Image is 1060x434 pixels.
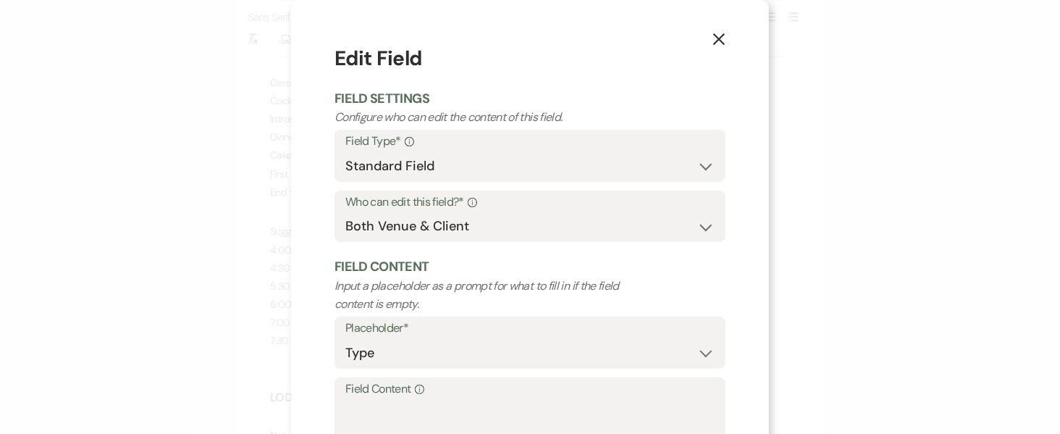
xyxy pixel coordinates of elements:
label: Field Content [345,379,715,400]
label: Field Type* [345,131,715,152]
p: Input a placeholder as a prompt for what to fill in if the field content is empty. [335,277,647,314]
label: Placeholder* [345,318,715,339]
h2: Field Settings [335,90,725,108]
p: Configure who can edit the content of this field. [335,108,647,127]
h2: Field Content [335,258,725,276]
label: Who can edit this field?* [345,192,715,213]
h1: Edit Field [335,43,725,74]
